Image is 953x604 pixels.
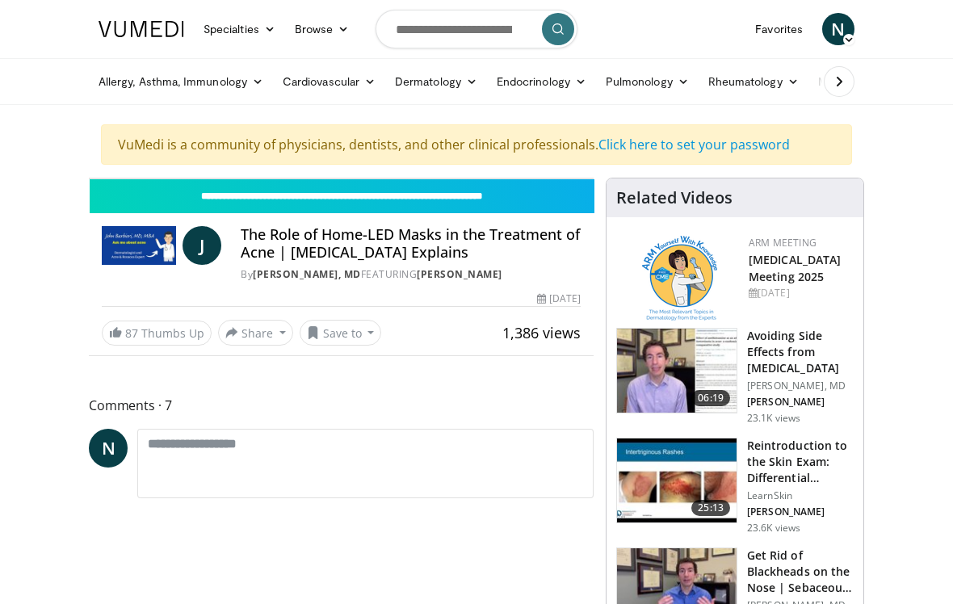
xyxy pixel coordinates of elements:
[749,286,850,300] div: [DATE]
[616,188,733,208] h4: Related Videos
[616,438,854,535] a: 25:13 Reintroduction to the Skin Exam: Differential Diagnosis Based on the… LearnSkin [PERSON_NAM...
[101,124,852,165] div: VuMedi is a community of physicians, dentists, and other clinical professionals.
[102,226,176,265] img: John Barbieri, MD
[89,429,128,468] a: N
[747,489,854,502] p: LearnSkin
[183,226,221,265] a: J
[102,321,212,346] a: 87 Thumbs Up
[747,522,800,535] p: 23.6K views
[253,267,361,281] a: [PERSON_NAME], MD
[598,136,790,153] a: Click here to set your password
[89,395,594,416] span: Comments 7
[596,65,699,98] a: Pulmonology
[747,396,854,409] p: [PERSON_NAME]
[125,325,138,341] span: 87
[749,236,817,250] a: ARM Meeting
[537,292,581,306] div: [DATE]
[747,547,854,596] h3: Get Rid of Blackheads on the Nose | Sebaceous Filaments | Dermatolog…
[642,236,717,321] img: 89a28c6a-718a-466f-b4d1-7c1f06d8483b.png.150x105_q85_autocrop_double_scale_upscale_version-0.2.png
[241,226,581,261] h4: The Role of Home-LED Masks in the Treatment of Acne | [MEDICAL_DATA] Explains
[699,65,808,98] a: Rheumatology
[99,21,184,37] img: VuMedi Logo
[747,412,800,425] p: 23.1K views
[747,438,854,486] h3: Reintroduction to the Skin Exam: Differential Diagnosis Based on the…
[376,10,577,48] input: Search topics, interventions
[417,267,502,281] a: [PERSON_NAME]
[616,328,854,425] a: 06:19 Avoiding Side Effects from [MEDICAL_DATA] [PERSON_NAME], MD [PERSON_NAME] 23.1K views
[691,500,730,516] span: 25:13
[822,13,854,45] a: N
[273,65,385,98] a: Cardiovascular
[502,323,581,342] span: 1,386 views
[300,320,382,346] button: Save to
[285,13,359,45] a: Browse
[691,390,730,406] span: 06:19
[747,505,854,518] p: [PERSON_NAME]
[749,252,841,284] a: [MEDICAL_DATA] Meeting 2025
[218,320,293,346] button: Share
[745,13,812,45] a: Favorites
[194,13,285,45] a: Specialties
[487,65,596,98] a: Endocrinology
[89,65,273,98] a: Allergy, Asthma, Immunology
[617,438,737,522] img: 022c50fb-a848-4cac-a9d8-ea0906b33a1b.150x105_q85_crop-smart_upscale.jpg
[747,380,854,392] p: [PERSON_NAME], MD
[241,267,581,282] div: By FEATURING
[385,65,487,98] a: Dermatology
[747,328,854,376] h3: Avoiding Side Effects from [MEDICAL_DATA]
[617,329,737,413] img: 6f9900f7-f6e7-4fd7-bcbb-2a1dc7b7d476.150x105_q85_crop-smart_upscale.jpg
